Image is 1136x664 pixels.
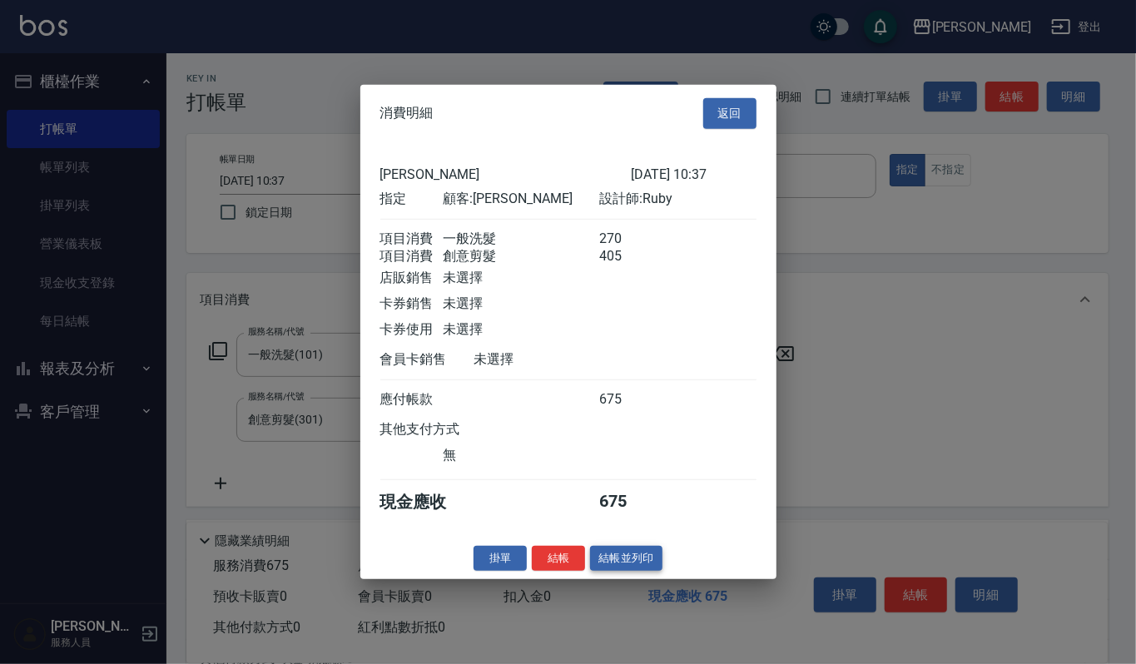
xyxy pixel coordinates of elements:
div: 未選擇 [443,320,599,338]
div: 顧客: [PERSON_NAME] [443,190,599,207]
div: 未選擇 [474,350,631,368]
button: 結帳並列印 [590,545,662,571]
div: 一般洗髮 [443,230,599,247]
button: 返回 [703,98,757,129]
div: 項目消費 [380,230,443,247]
div: 項目消費 [380,247,443,265]
div: 270 [599,230,662,247]
div: 指定 [380,190,443,207]
div: 卡券使用 [380,320,443,338]
div: 店販銷售 [380,269,443,286]
div: 無 [443,446,599,463]
span: 消費明細 [380,105,434,121]
div: 405 [599,247,662,265]
div: 675 [599,390,662,408]
div: 創意剪髮 [443,247,599,265]
div: 會員卡銷售 [380,350,474,368]
div: [DATE] 10:37 [631,166,757,181]
div: 應付帳款 [380,390,443,408]
button: 結帳 [532,545,585,571]
div: 675 [599,490,662,513]
div: 其他支付方式 [380,420,506,438]
div: [PERSON_NAME] [380,166,631,181]
div: 設計師: Ruby [599,190,756,207]
div: 未選擇 [443,295,599,312]
button: 掛單 [474,545,527,571]
div: 未選擇 [443,269,599,286]
div: 卡券銷售 [380,295,443,312]
div: 現金應收 [380,490,474,513]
